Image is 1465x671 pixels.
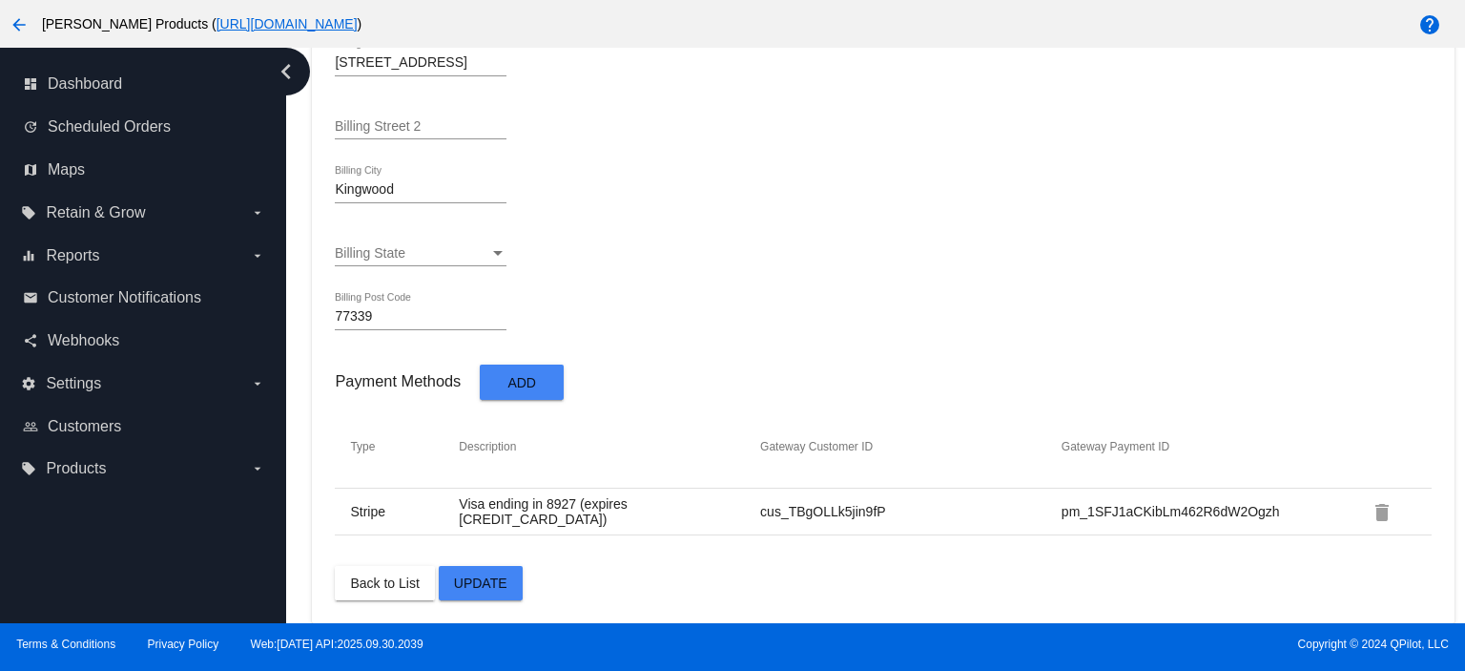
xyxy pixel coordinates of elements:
[21,248,36,263] i: equalizer
[749,638,1449,651] span: Copyright © 2024 QPilot, LLC
[439,566,523,600] button: Update
[458,439,759,454] th: Description
[8,13,31,36] mat-icon: arrow_back
[335,372,461,390] h3: Payment Methods
[759,503,1061,520] td: cus_TBgOLLk5jin9fP
[23,112,265,142] a: update Scheduled Orders
[454,576,507,591] span: Update
[148,638,219,651] a: Privacy Policy
[251,638,423,651] a: Web:[DATE] API:2025.09.30.2039
[48,75,122,93] span: Dashboard
[507,375,536,390] span: Add
[250,376,265,391] i: arrow_drop_down
[46,247,99,264] span: Reports
[250,461,265,476] i: arrow_drop_down
[23,411,265,442] a: people_outline Customers
[21,205,36,220] i: local_offer
[350,576,419,591] span: Back to List
[250,205,265,220] i: arrow_drop_down
[271,56,301,87] i: chevron_left
[1371,501,1393,524] mat-icon: delete
[335,55,506,71] input: Billing Street 1
[46,204,145,221] span: Retain & Grow
[46,460,106,477] span: Products
[48,289,201,306] span: Customer Notifications
[349,503,458,520] td: Stripe
[21,461,36,476] i: local_offer
[48,418,121,435] span: Customers
[23,333,38,348] i: share
[1061,439,1362,454] th: Gateway Payment ID
[42,16,361,31] span: [PERSON_NAME] Products ( )
[48,118,171,136] span: Scheduled Orders
[23,283,265,313] a: email Customer Notifications
[23,290,38,305] i: email
[335,182,506,198] input: Billing City
[23,162,38,178] i: map
[335,309,506,325] input: Billing Post Code
[1061,503,1362,520] td: pm_1SFJ1aCKibLm462R6dW2Ogzh
[480,365,564,400] button: Add
[335,245,405,261] span: Billing State
[335,119,506,135] input: Billing Street 2
[23,419,38,434] i: people_outline
[759,439,1061,454] th: Gateway Customer ID
[1418,13,1441,36] mat-icon: help
[23,325,265,356] a: share Webhooks
[23,155,265,185] a: map Maps
[48,332,119,349] span: Webhooks
[217,16,358,31] a: [URL][DOMAIN_NAME]
[23,69,265,99] a: dashboard Dashboard
[46,375,101,392] span: Settings
[349,439,458,454] th: Type
[48,161,85,178] span: Maps
[21,376,36,391] i: settings
[23,119,38,135] i: update
[335,566,434,600] button: Back to List
[23,76,38,92] i: dashboard
[335,246,506,262] mat-select: Billing State
[250,248,265,263] i: arrow_drop_down
[16,638,115,651] a: Terms & Conditions
[458,495,759,528] td: Visa ending in 8927 (expires [CREDIT_CARD_DATA])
